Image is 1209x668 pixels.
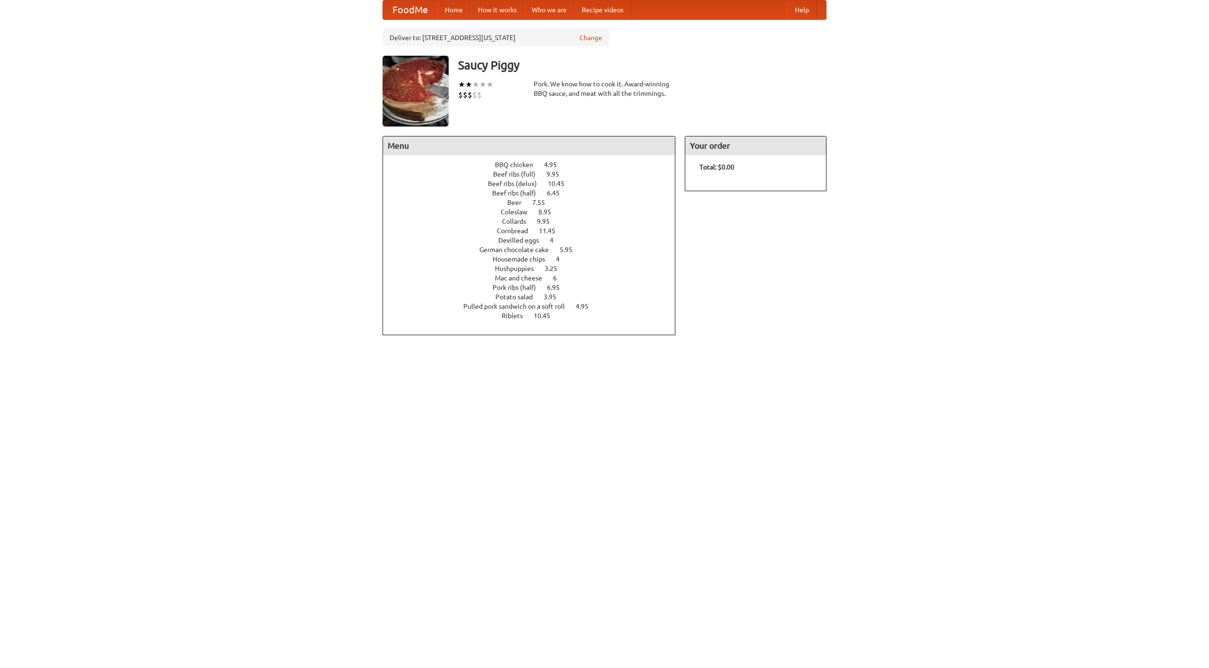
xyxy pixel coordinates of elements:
span: German chocolate cake [479,246,558,254]
span: Cornbread [497,227,537,235]
span: 3.95 [544,293,566,301]
span: Beef ribs (delux) [488,180,546,187]
a: Riblets 10.45 [502,312,568,320]
a: Beef ribs (half) 6.45 [492,189,577,197]
span: 6.45 [547,189,569,197]
span: Collards [502,218,536,225]
span: 4.95 [544,161,566,169]
span: 4 [550,237,563,244]
a: Recipe videos [574,0,631,19]
a: Pulled pork sandwich on a soft roll 4.95 [463,303,606,310]
li: $ [458,90,463,100]
span: Pulled pork sandwich on a soft roll [463,303,574,310]
span: 9.95 [546,170,569,178]
span: 6.95 [547,284,569,291]
b: Total: $0.00 [699,163,734,171]
a: Pork ribs (half) 6.95 [493,284,577,291]
span: 4 [556,255,569,263]
a: Cornbread 11.45 [497,227,573,235]
span: 9.95 [537,218,559,225]
span: Beer [507,199,531,206]
li: ★ [479,79,486,90]
li: $ [468,90,472,100]
div: Pork. We know how to cook it. Award-winning BBQ sauce, and meat with all the trimmings. [534,79,675,98]
a: Beef ribs (delux) 10.45 [488,180,582,187]
a: German chocolate cake 5.95 [479,246,590,254]
span: 10.45 [548,180,574,187]
h4: Your order [685,136,826,155]
h3: Saucy Piggy [458,56,826,75]
span: 4.95 [576,303,598,310]
span: Devilled eggs [498,237,548,244]
span: 7.55 [532,199,554,206]
span: Beef ribs (full) [493,170,545,178]
a: Who we are [524,0,574,19]
a: Change [579,33,602,42]
li: ★ [486,79,494,90]
a: Home [437,0,470,19]
div: Deliver to: [STREET_ADDRESS][US_STATE] [383,29,609,46]
li: $ [477,90,482,100]
a: Beef ribs (full) 9.95 [493,170,577,178]
a: BBQ chicken 4.95 [495,161,574,169]
span: Pork ribs (half) [493,284,545,291]
li: ★ [465,79,472,90]
a: FoodMe [383,0,437,19]
span: Potato salad [495,293,542,301]
span: Coleslaw [501,208,537,216]
a: How it works [470,0,524,19]
span: 3.25 [545,265,567,272]
li: ★ [472,79,479,90]
a: Housemade chips 4 [493,255,577,263]
a: Coleslaw 8.95 [501,208,569,216]
a: Potato salad 3.95 [495,293,574,301]
li: $ [463,90,468,100]
li: ★ [458,79,465,90]
span: Housemade chips [493,255,554,263]
span: 6 [553,274,566,282]
a: Mac and cheese 6 [495,274,574,282]
a: Collards 9.95 [502,218,567,225]
span: Hushpuppies [495,265,543,272]
span: 8.95 [538,208,561,216]
span: BBQ chicken [495,161,543,169]
span: Beef ribs (half) [492,189,545,197]
img: angular.jpg [383,56,449,127]
a: Devilled eggs 4 [498,237,571,244]
span: 5.95 [560,246,582,254]
span: Riblets [502,312,532,320]
li: $ [472,90,477,100]
span: 10.45 [534,312,560,320]
h4: Menu [383,136,675,155]
a: Beer 7.55 [507,199,562,206]
span: Mac and cheese [495,274,552,282]
a: Hushpuppies 3.25 [495,265,575,272]
a: Help [787,0,817,19]
span: 11.45 [539,227,565,235]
